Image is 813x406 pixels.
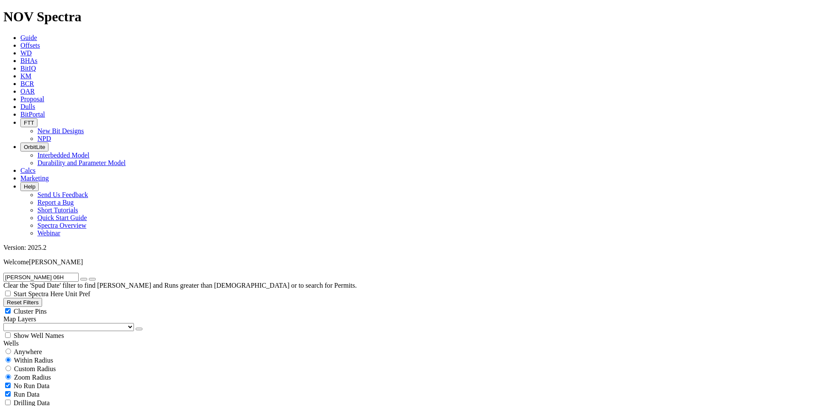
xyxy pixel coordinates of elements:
button: FTT [20,118,37,127]
a: BHAs [20,57,37,64]
span: Start Spectra Here [14,290,63,297]
span: Run Data [14,391,40,398]
span: Cluster Pins [14,308,47,315]
span: Help [24,183,35,190]
button: Reset Filters [3,298,42,307]
a: Marketing [20,174,49,182]
a: OAR [20,88,35,95]
span: Anywhere [14,348,42,355]
a: Short Tutorials [37,206,78,214]
input: Start Spectra Here [5,291,11,296]
button: Help [20,182,39,191]
a: Webinar [37,229,60,237]
a: BitIQ [20,65,36,72]
a: Interbedded Model [37,152,89,159]
span: Zoom Radius [14,374,51,381]
div: Version: 2025.2 [3,244,810,252]
span: Unit Pref [65,290,90,297]
span: [PERSON_NAME] [29,258,83,266]
span: Clear the 'Spud Date' filter to find [PERSON_NAME] and Runs greater than [DEMOGRAPHIC_DATA] or to... [3,282,357,289]
a: Offsets [20,42,40,49]
a: Guide [20,34,37,41]
a: Calcs [20,167,36,174]
a: KM [20,72,31,80]
a: BCR [20,80,34,87]
span: No Run Data [14,382,49,389]
button: OrbitLite [20,143,48,152]
input: Search [3,273,79,282]
a: Send Us Feedback [37,191,88,198]
a: Quick Start Guide [37,214,87,221]
a: WD [20,49,32,57]
a: Proposal [20,95,44,103]
a: NPD [37,135,51,142]
a: Durability and Parameter Model [37,159,126,166]
span: OrbitLite [24,144,45,150]
a: Dulls [20,103,35,110]
a: BitPortal [20,111,45,118]
a: Report a Bug [37,199,74,206]
span: Map Layers [3,315,36,323]
a: New Bit Designs [37,127,84,134]
span: Custom Radius [14,365,56,372]
span: Within Radius [14,357,53,364]
p: Welcome [3,258,810,266]
a: Spectra Overview [37,222,86,229]
span: Show Well Names [14,332,64,339]
div: Wells [3,340,810,347]
h1: NOV Spectra [3,9,810,25]
span: FTT [24,120,34,126]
